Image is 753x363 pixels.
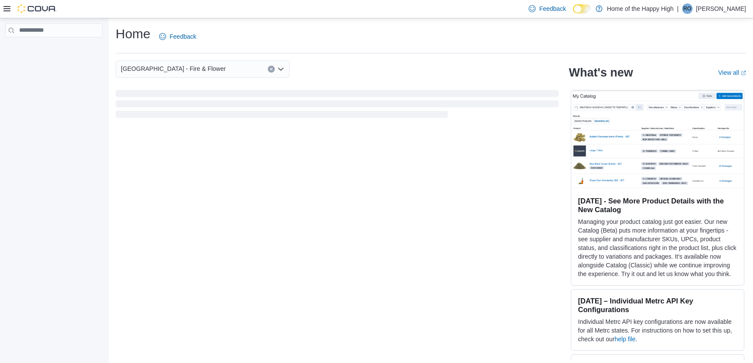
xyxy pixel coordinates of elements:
[569,66,633,80] h2: What's new
[741,70,746,76] svg: External link
[5,39,103,60] nav: Complex example
[578,317,737,343] p: Individual Metrc API key configurations are now available for all Metrc states. For instructions ...
[573,13,573,14] span: Dark Mode
[682,3,693,14] div: Renata Owen
[677,3,679,14] p: |
[17,4,57,13] img: Cova
[156,28,200,45] a: Feedback
[607,3,673,14] p: Home of the Happy High
[116,92,559,120] span: Loading
[116,25,150,43] h1: Home
[539,4,566,13] span: Feedback
[268,66,275,73] button: Clear input
[696,3,746,14] p: [PERSON_NAME]
[578,296,737,314] h3: [DATE] – Individual Metrc API Key Configurations
[573,4,591,13] input: Dark Mode
[170,32,196,41] span: Feedback
[121,63,226,74] span: [GEOGRAPHIC_DATA] - Fire & Flower
[277,66,284,73] button: Open list of options
[683,3,691,14] span: RO
[718,69,746,76] a: View allExternal link
[615,336,636,343] a: help file
[578,217,737,278] p: Managing your product catalog just got easier. Our new Catalog (Beta) puts more information at yo...
[578,196,737,214] h3: [DATE] - See More Product Details with the New Catalog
